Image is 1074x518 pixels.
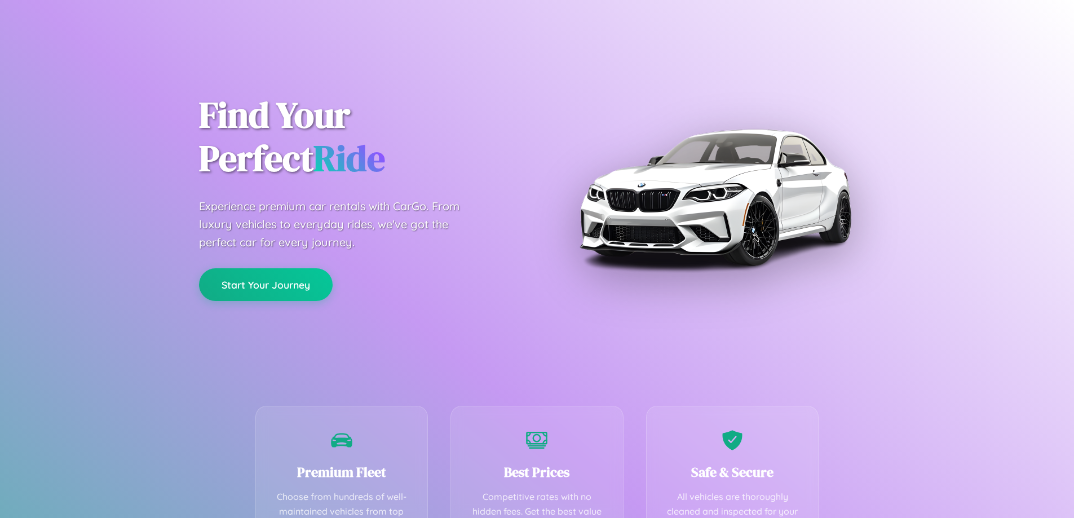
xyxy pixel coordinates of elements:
[574,56,856,338] img: Premium BMW car rental vehicle
[664,463,802,481] h3: Safe & Secure
[199,94,520,180] h1: Find Your Perfect
[468,463,606,481] h3: Best Prices
[273,463,411,481] h3: Premium Fleet
[199,197,481,251] p: Experience premium car rentals with CarGo. From luxury vehicles to everyday rides, we've got the ...
[199,268,333,301] button: Start Your Journey
[313,134,385,183] span: Ride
